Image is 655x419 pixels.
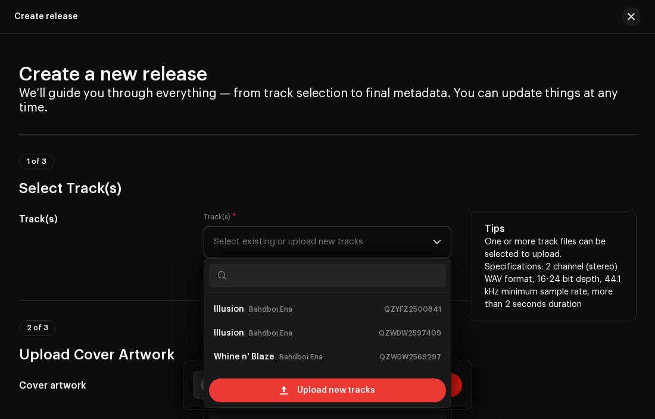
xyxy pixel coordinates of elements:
[485,236,622,311] p: One or more track files can be selected to upload. Specifications: 2 channel (stereo) WAV format,...
[209,321,447,345] li: Illusion
[214,347,275,367] strong: Whine n' Blaze
[384,303,441,315] small: QZYFZ2500841
[209,297,447,321] li: Illusion
[214,324,244,343] strong: Illusion
[279,351,323,363] small: Bahdboi Ena
[19,345,636,364] h3: Upload Cover Artwork
[485,222,622,236] h5: Tips
[249,327,292,339] small: Bahdboi Ena
[379,351,441,363] small: QZWDW2569297
[19,86,636,115] h4: We’ll guide you through everything — from track selection to final metadata. You can update thing...
[433,227,441,257] div: dropdown trigger
[204,293,451,374] ul: Option List
[209,345,447,369] li: Whine n' Blaze
[214,300,244,319] strong: Illusion
[214,227,433,257] span: Select existing or upload new tracks
[19,63,636,86] h2: Create a new release
[249,303,292,315] small: Bahdboi Ena
[19,179,636,198] h3: Select Track(s)
[379,327,441,339] small: QZWDW2597409
[204,212,236,222] label: Track(s)
[297,378,375,402] span: Upload new tracks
